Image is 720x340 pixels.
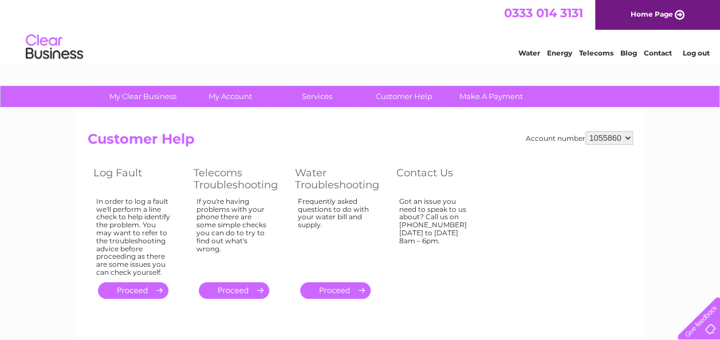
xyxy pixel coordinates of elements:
[644,49,672,57] a: Contact
[504,6,583,20] a: 0333 014 3131
[183,86,277,107] a: My Account
[199,282,269,299] a: .
[96,197,171,276] div: In order to log a fault we'll perform a line check to help identify the problem. You may want to ...
[90,6,631,56] div: Clear Business is a trading name of Verastar Limited (registered in [GEOGRAPHIC_DATA] No. 3667643...
[518,49,540,57] a: Water
[620,49,637,57] a: Blog
[526,131,633,145] div: Account number
[300,282,371,299] a: .
[399,197,474,272] div: Got an issue you need to speak to us about? Call us on [PHONE_NUMBER] [DATE] to [DATE] 8am – 6pm.
[682,49,709,57] a: Log out
[391,164,491,194] th: Contact Us
[25,30,84,65] img: logo.png
[289,164,391,194] th: Water Troubleshooting
[298,197,373,272] div: Frequently asked questions to do with your water bill and supply.
[188,164,289,194] th: Telecoms Troubleshooting
[88,164,188,194] th: Log Fault
[98,282,168,299] a: .
[88,131,633,153] h2: Customer Help
[579,49,613,57] a: Telecoms
[357,86,451,107] a: Customer Help
[96,86,190,107] a: My Clear Business
[547,49,572,57] a: Energy
[196,197,272,272] div: If you're having problems with your phone there are some simple checks you can do to try to find ...
[270,86,364,107] a: Services
[444,86,538,107] a: Make A Payment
